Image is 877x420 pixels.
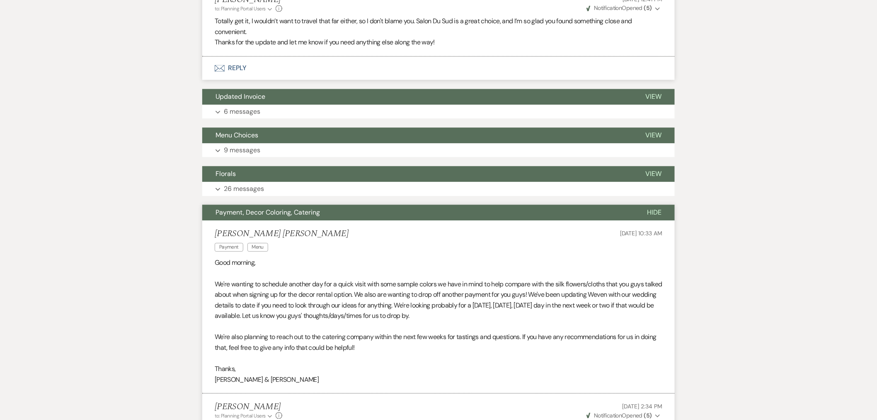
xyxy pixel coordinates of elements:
[215,5,274,12] button: to: Planning Portal Users
[202,205,634,220] button: Payment, Decor Coloring, Catering
[216,208,320,217] span: Payment, Decor Coloring, Catering
[215,413,266,419] span: to: Planning Portal Users
[594,412,622,419] span: Notification
[215,364,662,374] p: Thanks,
[215,279,662,321] p: We're wanting to schedule another day for a quick visit with some sample colors we have in mind t...
[644,412,652,419] strong: ( 5 )
[215,257,662,268] p: Good morning,
[586,4,652,12] span: Opened
[216,131,258,139] span: Menu Choices
[202,182,675,196] button: 26 messages
[647,208,661,217] span: Hide
[215,374,662,385] p: [PERSON_NAME] & [PERSON_NAME]
[202,143,675,157] button: 9 messages
[586,412,652,419] span: Opened
[216,169,236,178] span: Florals
[202,105,675,119] button: 6 messages
[215,402,282,412] h5: [PERSON_NAME]
[215,332,662,353] p: We're also planning to reach out to the catering company within the next few weeks for tastings a...
[632,127,675,143] button: View
[202,56,675,80] button: Reply
[645,169,661,178] span: View
[224,145,260,156] p: 9 messages
[645,92,661,101] span: View
[215,229,349,239] h5: [PERSON_NAME] [PERSON_NAME]
[644,4,652,12] strong: ( 5 )
[202,89,632,105] button: Updated Invoice
[585,411,662,420] button: NotificationOpened (5)
[620,230,662,237] span: [DATE] 10:33 AM
[247,243,268,252] span: Menu
[202,166,632,182] button: Florals
[215,37,662,48] p: Thanks for the update and let me know if you need anything else along the way!
[632,166,675,182] button: View
[215,243,243,252] span: Payment
[224,183,264,194] p: 26 messages
[594,4,622,12] span: Notification
[585,4,662,12] button: NotificationOpened (5)
[202,127,632,143] button: Menu Choices
[224,106,260,117] p: 6 messages
[634,205,675,220] button: Hide
[215,412,274,420] button: to: Planning Portal Users
[215,5,266,12] span: to: Planning Portal Users
[645,131,661,139] span: View
[215,16,662,37] p: Totally get it, I wouldn’t want to travel that far either, so I don't blame you. Salon Du Sud is ...
[623,403,662,410] span: [DATE] 2:34 PM
[216,92,265,101] span: Updated Invoice
[632,89,675,105] button: View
